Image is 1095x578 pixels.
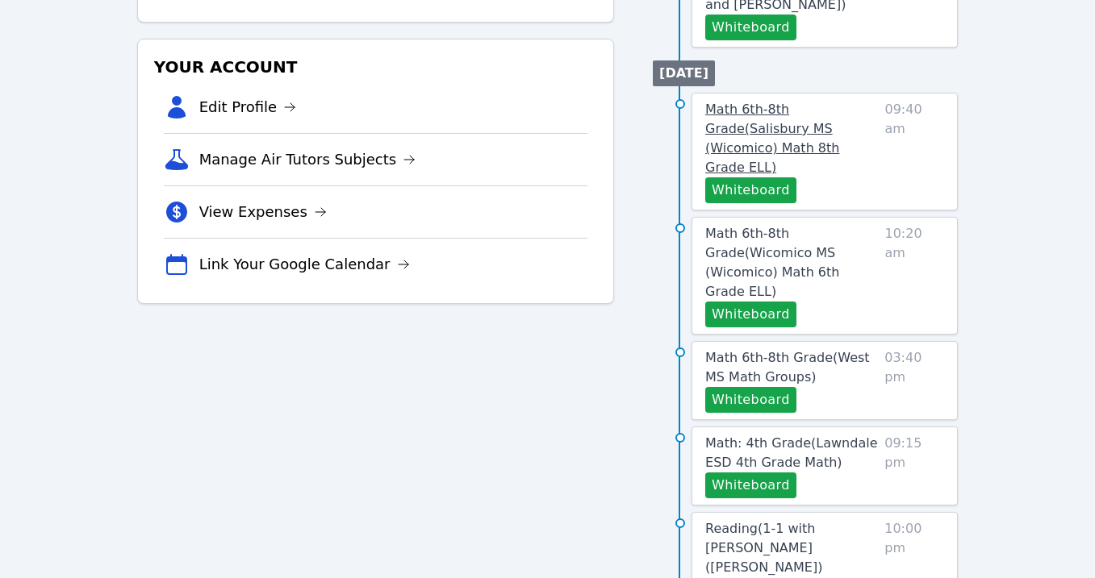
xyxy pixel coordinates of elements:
[653,60,715,86] li: [DATE]
[705,472,796,498] button: Whiteboard
[705,102,839,175] span: Math 6th-8th Grade ( Salisbury MS (Wicomico) Math 8th Grade ELL )
[884,100,944,203] span: 09:40 am
[705,15,796,40] button: Whiteboard
[151,52,600,81] h3: Your Account
[705,100,878,177] a: Math 6th-8th Grade(Salisbury MS (Wicomico) Math 8th Grade ELL)
[705,348,878,387] a: Math 6th-8th Grade(West MS Math Groups)
[705,434,878,472] a: Math: 4th Grade(Lawndale ESD 4th Grade Math)
[705,387,796,413] button: Whiteboard
[705,177,796,203] button: Whiteboard
[199,148,416,171] a: Manage Air Tutors Subjects
[199,96,297,119] a: Edit Profile
[705,226,839,299] span: Math 6th-8th Grade ( Wicomico MS (Wicomico) Math 6th Grade ELL )
[199,201,327,223] a: View Expenses
[705,224,878,301] a: Math 6th-8th Grade(Wicomico MS (Wicomico) Math 6th Grade ELL)
[705,435,877,470] span: Math: 4th Grade ( Lawndale ESD 4th Grade Math )
[884,348,944,413] span: 03:40 pm
[199,253,410,276] a: Link Your Google Calendar
[705,301,796,327] button: Whiteboard
[705,350,870,385] span: Math 6th-8th Grade ( West MS Math Groups )
[884,434,944,498] span: 09:15 pm
[884,224,944,327] span: 10:20 am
